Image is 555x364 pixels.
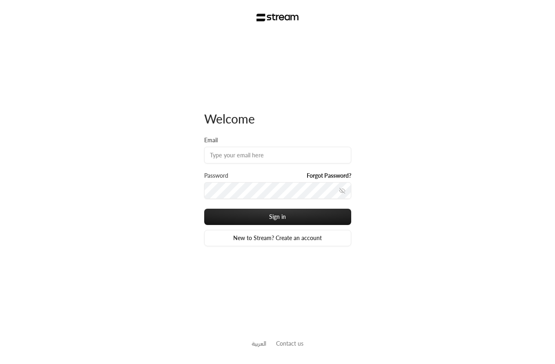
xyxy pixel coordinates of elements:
button: Sign in [204,209,351,225]
input: Type your email here [204,147,351,163]
label: Password [204,172,228,180]
a: New to Stream? Create an account [204,230,351,246]
button: Contact us [276,339,303,348]
button: toggle password visibility [336,184,349,197]
a: Forgot Password? [307,172,351,180]
a: العربية [252,336,266,351]
label: Email [204,136,218,144]
img: Stream Logo [256,13,299,22]
span: Welcome [204,111,255,126]
a: Contact us [276,340,303,347]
